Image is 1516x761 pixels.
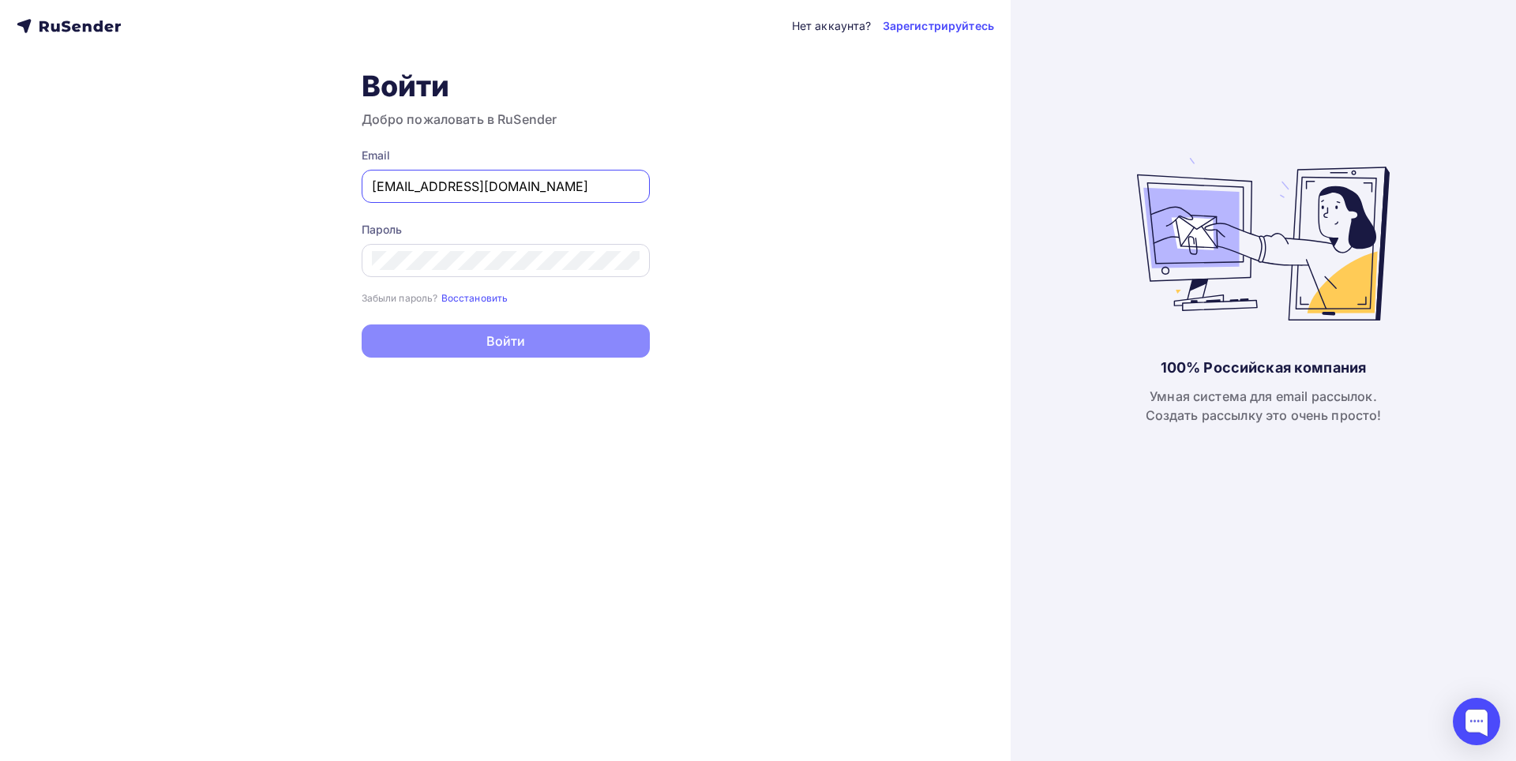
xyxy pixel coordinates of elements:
[362,110,650,129] h3: Добро пожаловать в RuSender
[792,18,872,34] div: Нет аккаунта?
[362,69,650,103] h1: Войти
[1161,358,1366,377] div: 100% Российская компания
[1146,387,1382,425] div: Умная система для email рассылок. Создать рассылку это очень просто!
[362,292,438,304] small: Забыли пароль?
[441,291,508,304] a: Восстановить
[372,177,640,196] input: Укажите свой email
[362,222,650,238] div: Пароль
[883,18,994,34] a: Зарегистрируйтесь
[441,292,508,304] small: Восстановить
[362,148,650,163] div: Email
[362,324,650,358] button: Войти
